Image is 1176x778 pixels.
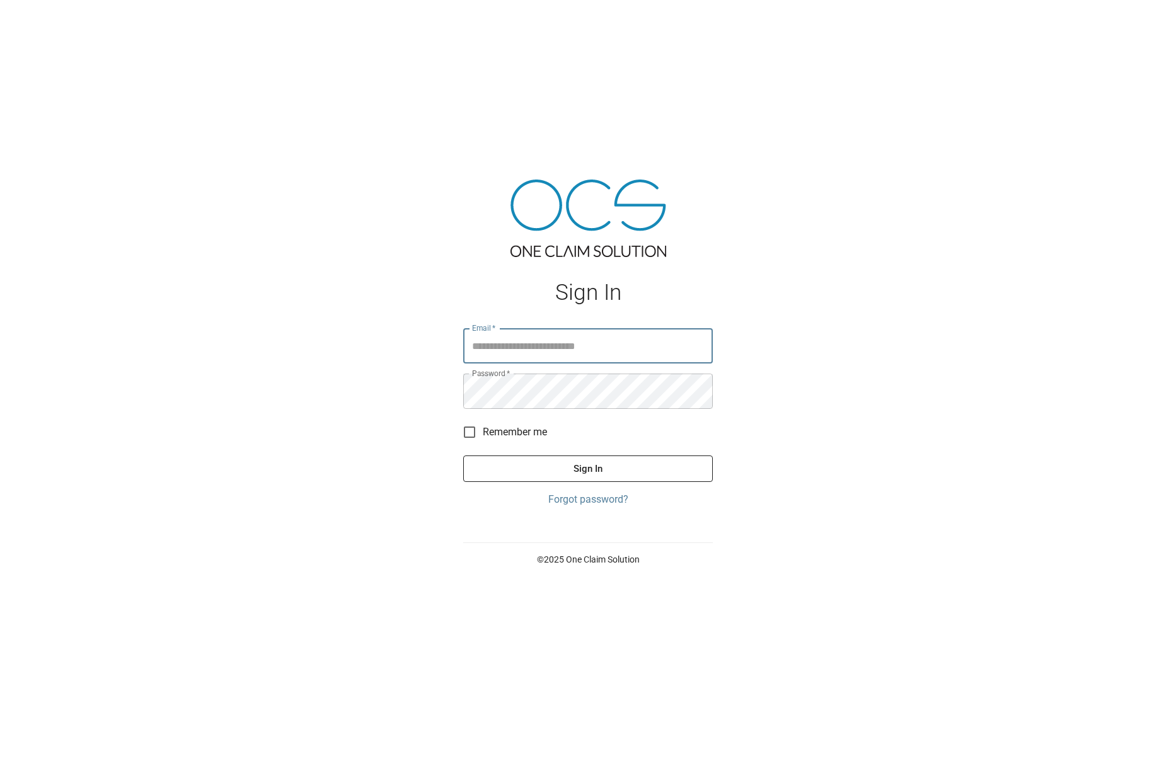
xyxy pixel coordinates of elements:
[510,180,666,257] img: ocs-logo-tra.png
[463,553,713,566] p: © 2025 One Claim Solution
[483,425,547,440] span: Remember me
[472,323,496,333] label: Email
[472,368,510,379] label: Password
[463,455,713,482] button: Sign In
[463,492,713,507] a: Forgot password?
[463,280,713,306] h1: Sign In
[15,8,66,33] img: ocs-logo-white-transparent.png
